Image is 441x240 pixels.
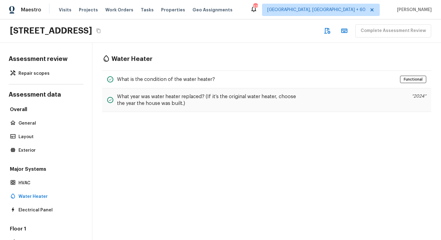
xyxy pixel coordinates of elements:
[95,27,103,35] button: Copy Address
[9,91,83,100] h4: Assessment data
[18,180,80,186] p: HVAC
[79,7,98,13] span: Projects
[117,93,299,107] h5: What year was water heater replaced? (If it’s the original water heater, choose the year the hous...
[10,25,92,36] h2: [STREET_ADDRESS]
[21,7,41,13] span: Maestro
[18,134,80,140] p: Layout
[59,7,71,13] span: Visits
[117,76,215,83] h5: What is the condition of the water heater?
[267,7,366,13] span: [GEOGRAPHIC_DATA], [GEOGRAPHIC_DATA] + 60
[9,55,83,63] h4: Assessment review
[18,70,80,77] p: Repair scopes
[18,207,80,213] p: Electrical Panel
[18,120,80,126] p: General
[111,55,152,63] h4: Water Heater
[18,147,80,154] p: Exterior
[412,93,426,99] p: “ 2024 “
[402,76,425,82] span: Functional
[9,166,83,174] h5: Major Systems
[394,7,432,13] span: [PERSON_NAME]
[9,226,83,234] h5: Floor 1
[192,7,233,13] span: Geo Assignments
[161,7,185,13] span: Properties
[105,7,133,13] span: Work Orders
[18,194,80,200] p: Water Heater
[9,106,83,114] h5: Overall
[141,8,154,12] span: Tasks
[253,4,257,10] div: 678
